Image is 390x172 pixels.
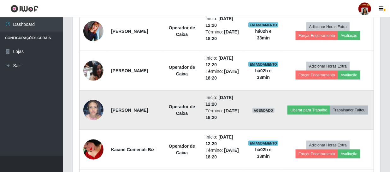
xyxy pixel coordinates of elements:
[83,21,103,41] img: 1651545393284.jpeg
[248,22,278,27] span: EM ANDAMENTO
[338,31,360,40] button: Avaliação
[111,68,148,73] strong: [PERSON_NAME]
[306,141,350,150] button: Adicionar Horas Extra
[306,62,350,71] button: Adicionar Horas Extra
[169,104,195,116] strong: Operador de Caixa
[205,15,241,29] li: Início:
[330,106,368,115] button: Trabalhador Faltou
[255,68,272,80] strong: há 02 h e 33 min
[205,94,241,108] li: Início:
[205,56,233,67] time: [DATE] 12:20
[83,57,103,84] img: 1716827942776.jpeg
[306,22,350,31] button: Adicionar Horas Extra
[248,141,278,146] span: EM ANDAMENTO
[205,147,241,160] li: Término:
[338,150,360,158] button: Avaliação
[205,29,241,42] li: Término:
[255,29,272,40] strong: há 02 h e 33 min
[169,65,195,76] strong: Operador de Caixa
[83,133,103,166] img: 1748055725506.jpeg
[205,134,233,146] time: [DATE] 12:20
[10,5,38,13] img: CoreUI Logo
[205,55,241,68] li: Início:
[111,29,148,34] strong: [PERSON_NAME]
[248,62,278,67] span: EM ANDAMENTO
[83,97,103,123] img: 1755031943697.jpeg
[205,108,241,121] li: Término:
[252,108,275,113] span: AGENDADO
[296,150,338,158] button: Forçar Encerramento
[169,25,195,37] strong: Operador de Caixa
[205,68,241,81] li: Término:
[169,144,195,155] strong: Operador de Caixa
[205,95,233,107] time: [DATE] 12:20
[296,31,338,40] button: Forçar Encerramento
[111,108,148,113] strong: [PERSON_NAME]
[296,71,338,80] button: Forçar Encerramento
[255,147,272,159] strong: há 02 h e 33 min
[205,134,241,147] li: Início:
[338,71,360,80] button: Avaliação
[287,106,330,115] button: Liberar para Trabalho
[111,147,155,152] strong: Kaiane Comenali Biz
